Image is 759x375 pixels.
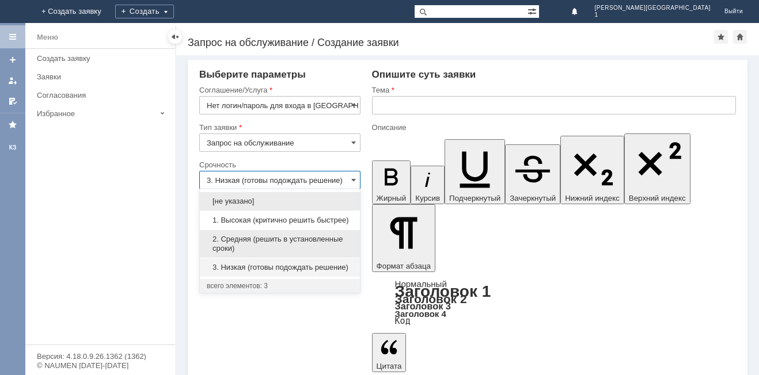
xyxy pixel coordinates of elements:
[733,30,747,44] div: Сделать домашней страницей
[199,124,358,131] div: Тип заявки
[560,136,624,204] button: Нижний индекс
[372,69,476,80] span: Опишите суть заявки
[415,194,440,202] span: Курсив
[395,316,411,326] a: Код
[32,49,173,67] a: Создать заявку
[372,204,435,272] button: Формат абзаца
[395,292,467,305] a: Заголовок 2
[199,69,306,80] span: Выберите параметры
[5,14,168,69] div: Продавец-консультант [PERSON_NAME][GEOGRAPHIC_DATA],так как я была на длительном больничном,[DATE...
[32,86,173,104] a: Согласования
[595,5,711,12] span: [PERSON_NAME][GEOGRAPHIC_DATA]
[377,262,431,270] span: Формат абзаца
[714,30,728,44] div: Добавить в избранное
[207,216,353,225] span: 1. Высокая (критично решить быстрее)
[395,279,447,289] a: Нормальный
[207,197,353,206] span: [не указано]
[372,280,736,325] div: Формат абзаца
[115,5,174,18] div: Создать
[168,30,182,44] div: Скрыть меню
[188,37,714,48] div: Запрос на обслуживание / Создание заявки
[37,362,164,369] div: © NAUMEN [DATE]-[DATE]
[5,5,168,14] div: Добрый день!
[595,12,711,18] span: 1
[527,5,539,16] span: Расширенный поиск
[3,143,22,152] div: КЗ
[372,160,411,204] button: Жирный
[624,133,690,204] button: Верхний индекс
[37,54,168,63] div: Создать заявку
[37,353,164,360] div: Версия: 4.18.0.9.26.1362 (1362)
[377,362,402,370] span: Цитата
[199,86,358,94] div: Соглашение/Услуга
[449,194,500,202] span: Подчеркнутый
[372,333,407,372] button: Цитата
[207,263,353,272] span: 3. Низкая (готовы подождать решение)
[372,86,734,94] div: Тема
[3,71,22,90] a: Мои заявки
[207,281,353,290] div: всего элементов: 3
[372,124,734,131] div: Описание
[3,139,22,157] a: КЗ
[510,194,556,202] span: Зачеркнутый
[199,161,358,169] div: Срочность
[3,92,22,110] a: Мои согласования
[32,68,173,86] a: Заявки
[37,109,155,118] div: Избранное
[395,309,446,319] a: Заголовок 4
[377,194,407,202] span: Жирный
[565,194,620,202] span: Нижний индекс
[37,72,168,81] div: Заявки
[395,301,451,311] a: Заголовок 3
[505,144,560,204] button: Зачеркнутый
[207,235,353,253] span: 2. Средняя (решить в установленные сроки)
[445,139,505,204] button: Подчеркнутый
[37,30,58,44] div: Меню
[395,282,491,300] a: Заголовок 1
[629,194,686,202] span: Верхний индекс
[3,51,22,69] a: Создать заявку
[411,166,445,204] button: Курсив
[37,91,168,100] div: Согласования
